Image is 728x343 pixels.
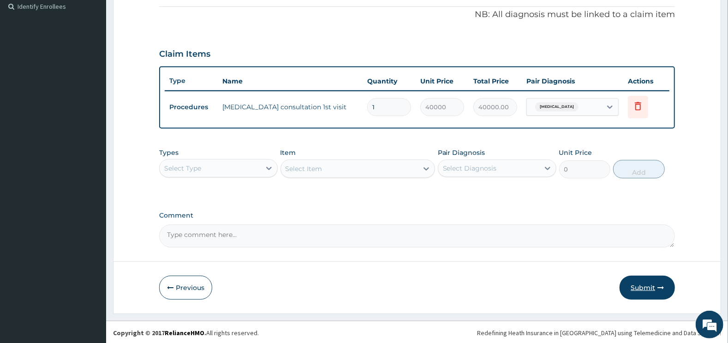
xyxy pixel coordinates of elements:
h3: Claim Items [159,49,210,59]
th: Unit Price [416,72,469,90]
div: Chat with us now [48,52,155,64]
div: Select Type [164,164,201,173]
th: Quantity [363,72,416,90]
label: Pair Diagnosis [438,148,485,157]
th: Type [165,72,218,89]
th: Total Price [469,72,522,90]
div: Redefining Heath Insurance in [GEOGRAPHIC_DATA] using Telemedicine and Data Science! [477,328,721,337]
img: d_794563401_company_1708531726252_794563401 [17,46,37,69]
button: Submit [620,276,675,300]
p: NB: All diagnosis must be linked to a claim item [159,9,675,21]
span: [MEDICAL_DATA] [535,102,579,112]
label: Comment [159,212,675,219]
button: Add [613,160,665,178]
div: Select Diagnosis [443,164,497,173]
th: Pair Diagnosis [522,72,623,90]
button: Previous [159,276,212,300]
strong: Copyright © 2017 . [113,329,206,337]
div: Minimize live chat window [151,5,173,27]
label: Types [159,149,179,157]
td: [MEDICAL_DATA] consultation 1st visit [218,98,363,116]
span: We're online! [54,109,127,202]
th: Name [218,72,363,90]
textarea: Type your message and hit 'Enter' [5,237,176,270]
label: Unit Price [559,148,592,157]
a: RelianceHMO [165,329,204,337]
th: Actions [623,72,669,90]
label: Item [280,148,296,157]
td: Procedures [165,99,218,116]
